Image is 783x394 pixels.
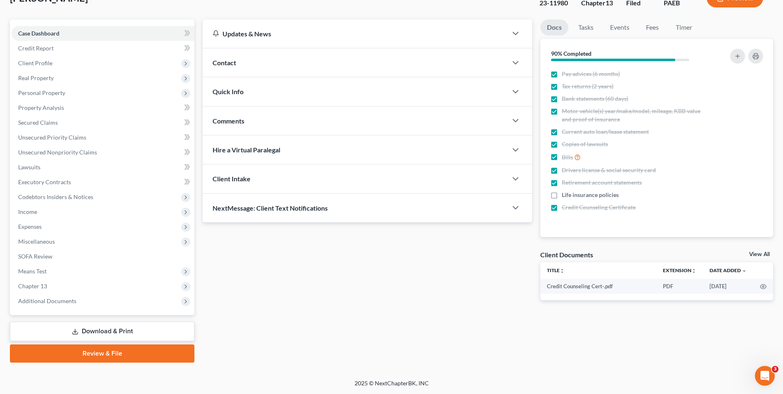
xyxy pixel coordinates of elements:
[18,104,64,111] span: Property Analysis
[18,149,97,156] span: Unsecured Nonpriority Claims
[603,19,636,36] a: Events
[12,41,194,56] a: Credit Report
[551,50,591,57] strong: 90% Completed
[18,134,86,141] span: Unsecured Priority Claims
[18,253,52,260] span: SOFA Review
[18,282,47,290] span: Chapter 13
[213,29,497,38] div: Updates & News
[12,100,194,115] a: Property Analysis
[663,267,696,273] a: Extensionunfold_more
[572,19,600,36] a: Tasks
[18,30,59,37] span: Case Dashboard
[18,223,42,230] span: Expenses
[742,268,747,273] i: expand_more
[12,115,194,130] a: Secured Claims
[213,146,280,154] span: Hire a Virtual Paralegal
[540,19,568,36] a: Docs
[669,19,699,36] a: Timer
[18,178,71,185] span: Executory Contracts
[12,130,194,145] a: Unsecured Priority Claims
[749,252,770,257] a: View All
[562,153,573,161] span: Bills
[691,268,696,273] i: unfold_more
[18,59,52,66] span: Client Profile
[18,208,37,215] span: Income
[156,379,627,394] div: 2025 © NextChapterBK, INC
[639,19,666,36] a: Fees
[562,128,649,136] span: Current auto loan/lease statement
[772,366,778,373] span: 3
[562,178,642,187] span: Retirement account statements
[656,279,703,294] td: PDF
[12,160,194,175] a: Lawsuits
[562,140,608,148] span: Copies of lawsuits
[213,204,328,212] span: NextMessage: Client Text Notifications
[18,193,93,200] span: Codebtors Insiders & Notices
[540,279,656,294] td: Credit Counseling Cert-.pdf
[18,164,40,171] span: Lawsuits
[18,268,47,275] span: Means Test
[755,366,775,386] iframe: Intercom live chat
[703,279,753,294] td: [DATE]
[12,175,194,190] a: Executory Contracts
[562,70,620,78] span: Pay advices (6 months)
[540,250,593,259] div: Client Documents
[18,74,54,81] span: Real Property
[10,322,194,341] a: Download & Print
[562,95,628,103] span: Bank statements (60 days)
[562,191,619,199] span: Life insurance policies
[12,145,194,160] a: Unsecured Nonpriority Claims
[213,88,244,95] span: Quick Info
[560,268,565,273] i: unfold_more
[562,166,656,174] span: Drivers license & social security card
[562,107,708,123] span: Motor vehicle(s) year/make/model, mileage, KBB value and proof of insurance
[18,89,65,96] span: Personal Property
[12,26,194,41] a: Case Dashboard
[710,267,747,273] a: Date Added expand_more
[10,344,194,363] a: Review & File
[547,267,565,273] a: Titleunfold_more
[213,175,251,183] span: Client Intake
[562,82,613,90] span: Tax returns (2 years)
[213,59,236,66] span: Contact
[12,249,194,264] a: SOFA Review
[18,238,55,245] span: Miscellaneous
[18,119,58,126] span: Secured Claims
[18,45,54,52] span: Credit Report
[18,297,76,304] span: Additional Documents
[562,203,636,211] span: Credit Counseling Certificate
[213,117,244,125] span: Comments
